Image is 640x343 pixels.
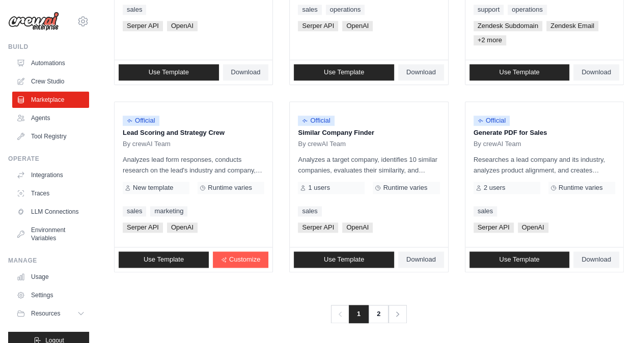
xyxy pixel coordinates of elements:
[123,140,171,148] span: By crewAI Team
[144,255,184,264] span: Use Template
[508,5,547,15] a: operations
[12,73,89,90] a: Crew Studio
[298,206,321,216] a: sales
[298,140,346,148] span: By crewAI Team
[229,255,260,264] span: Customize
[294,251,394,268] a: Use Template
[167,21,198,31] span: OpenAI
[231,68,261,76] span: Download
[119,251,209,268] a: Use Template
[308,184,330,192] span: 1 users
[546,21,598,31] span: Zendesk Email
[150,206,187,216] a: marketing
[12,128,89,145] a: Tool Registry
[123,128,264,138] p: Lead Scoring and Strategy Crew
[406,68,436,76] span: Download
[123,21,163,31] span: Serper API
[8,155,89,163] div: Operate
[12,55,89,71] a: Automations
[12,305,89,322] button: Resources
[298,21,338,31] span: Serper API
[474,222,514,233] span: Serper API
[474,154,615,176] p: Researches a lead company and its industry, analyzes product alignment, and creates content for a...
[294,64,394,80] a: Use Template
[8,12,59,31] img: Logo
[331,305,407,323] nav: Pagination
[573,251,619,268] a: Download
[167,222,198,233] span: OpenAI
[573,64,619,80] a: Download
[406,255,436,264] span: Download
[368,305,388,323] a: 2
[12,167,89,183] a: Integrations
[8,43,89,51] div: Build
[484,184,506,192] span: 2 users
[474,116,510,126] span: Official
[398,251,444,268] a: Download
[581,255,611,264] span: Download
[469,64,570,80] a: Use Template
[474,128,615,138] p: Generate PDF for Sales
[12,204,89,220] a: LLM Connections
[559,184,603,192] span: Runtime varies
[474,35,506,45] span: +2 more
[383,184,427,192] span: Runtime varies
[499,255,539,264] span: Use Template
[12,110,89,126] a: Agents
[474,206,497,216] a: sales
[223,64,269,80] a: Download
[342,222,373,233] span: OpenAI
[326,5,365,15] a: operations
[12,92,89,108] a: Marketplace
[123,206,146,216] a: sales
[298,222,338,233] span: Serper API
[12,287,89,303] a: Settings
[398,64,444,80] a: Download
[298,128,439,138] p: Similar Company Finder
[474,140,521,148] span: By crewAI Team
[298,154,439,176] p: Analyzes a target company, identifies 10 similar companies, evaluates their similarity, and provi...
[298,5,321,15] a: sales
[469,251,570,268] a: Use Template
[324,255,364,264] span: Use Template
[133,184,173,192] span: New template
[208,184,252,192] span: Runtime varies
[123,154,264,176] p: Analyzes lead form responses, conducts research on the lead's industry and company, and scores th...
[349,305,369,323] span: 1
[12,222,89,246] a: Environment Variables
[12,269,89,285] a: Usage
[324,68,364,76] span: Use Template
[31,309,60,318] span: Resources
[499,68,539,76] span: Use Template
[149,68,189,76] span: Use Template
[518,222,548,233] span: OpenAI
[119,64,219,80] a: Use Template
[123,116,159,126] span: Official
[298,116,335,126] span: Official
[474,5,504,15] a: support
[342,21,373,31] span: OpenAI
[474,21,542,31] span: Zendesk Subdomain
[581,68,611,76] span: Download
[123,5,146,15] a: sales
[123,222,163,233] span: Serper API
[213,251,268,268] a: Customize
[12,185,89,202] a: Traces
[8,256,89,265] div: Manage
